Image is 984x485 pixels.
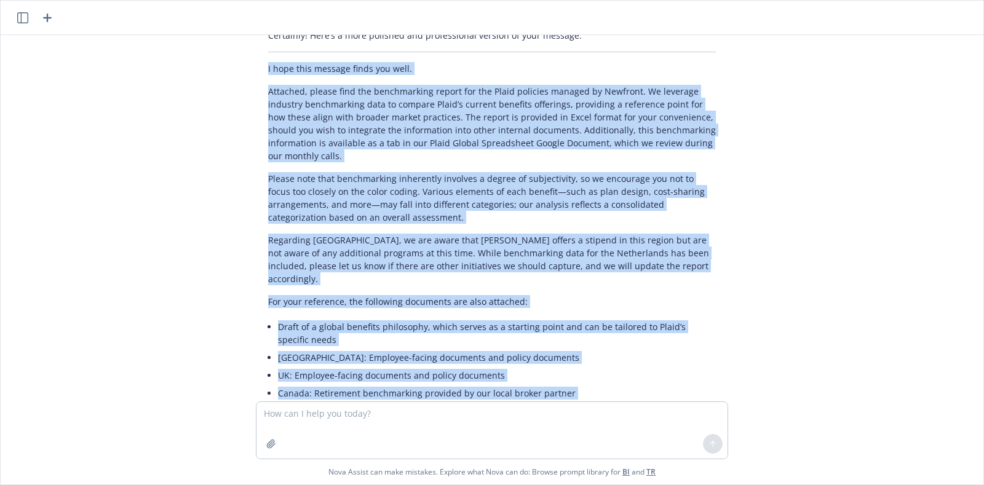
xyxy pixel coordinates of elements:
li: UK: Employee-facing documents and policy documents [278,366,716,384]
p: Attached, please find the benchmarking report for the Plaid policies managed by Newfront. We leve... [268,85,716,162]
a: TR [646,467,656,477]
p: I hope this message finds you well. [268,62,716,75]
span: Nova Assist can make mistakes. Explore what Nova can do: Browse prompt library for and [6,459,978,484]
p: For your reference, the following documents are also attached: [268,295,716,308]
a: BI [622,467,630,477]
p: Regarding [GEOGRAPHIC_DATA], we are aware that [PERSON_NAME] offers a stipend in this region but ... [268,234,716,285]
li: Draft of a global benefits philosophy, which serves as a starting point and can be tailored to Pl... [278,318,716,349]
li: [GEOGRAPHIC_DATA]: Employee-facing documents and policy documents [278,349,716,366]
p: Please note that benchmarking inherently involves a degree of subjectivity, so we encourage you n... [268,172,716,224]
p: Certainly! Here’s a more polished and professional version of your message: [268,29,716,42]
li: Canada: Retirement benchmarking provided by our local broker partner [278,384,716,402]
